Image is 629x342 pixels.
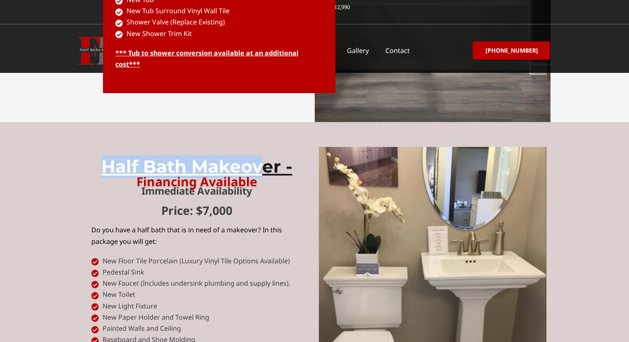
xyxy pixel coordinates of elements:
[124,5,230,17] span: New Tub Surround Vinyl Wall Tile
[100,323,181,334] span: Painted Walls and Ceiling
[124,28,192,39] span: New Shower Trim Kit
[338,41,377,60] a: Gallery
[485,48,538,53] span: [PHONE_NUMBER]
[91,205,302,216] p: Price: $7,000
[91,224,302,247] div: Do you have a half bath that is in need of a makeover? In this package you will get:
[377,41,418,60] a: Contact
[100,289,135,300] span: New Toilet
[100,301,157,312] span: New Light Fixture
[91,176,302,188] p: Financing Available
[124,17,225,28] span: Shower Valve (Replace Existing)
[100,267,144,278] span: Pedestal Sink
[91,155,302,178] h3: Half Bath Makeover -
[91,186,302,196] p: Immediate Availability
[100,255,290,267] span: New Floor Tile Porcelain (Luxury Vinyl Tile Options Available)
[115,48,323,70] p: *** Tub to shower conversion available at an additional cost***
[100,278,290,289] span: New Faucet (Includes undersink plumbing and supply lines).
[473,41,550,60] a: [PHONE_NUMBER]
[100,312,209,323] span: New Paper Holder and Towel Ring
